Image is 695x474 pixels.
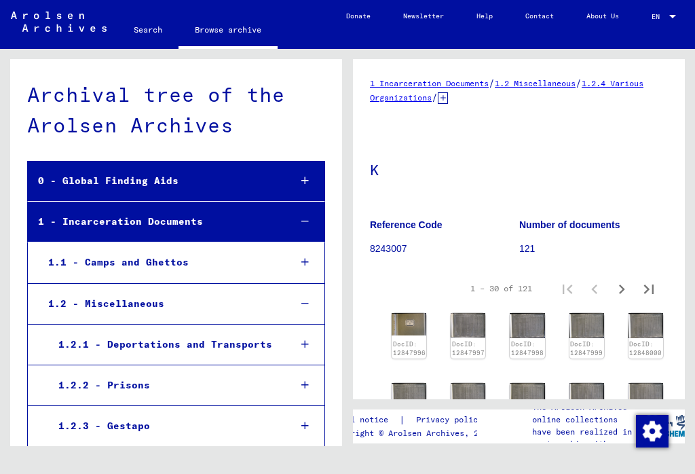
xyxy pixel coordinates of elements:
a: Search [117,14,179,46]
a: Browse archive [179,14,278,49]
p: Copyright © Arolsen Archives, 2021 [331,427,499,439]
b: Reference Code [370,219,443,230]
div: 1.2.3 - Gestapo [48,413,280,439]
img: 001.jpg [392,383,426,408]
button: Next page [608,275,635,302]
h1: K [370,139,668,198]
img: 001.jpg [451,383,485,408]
b: Number of documents [519,219,620,230]
p: 8243007 [370,242,519,256]
img: 001.jpg [392,313,426,335]
p: have been realized in partnership with [532,426,643,450]
div: 1 – 30 of 121 [470,282,532,295]
button: First page [554,275,581,302]
div: | [331,413,499,427]
div: 1 - Incarceration Documents [28,208,279,235]
img: Arolsen_neg.svg [11,12,107,32]
div: Archival tree of the Arolsen Archives [27,79,325,141]
img: 001.jpg [510,383,544,408]
span: / [576,77,582,89]
span: / [432,91,438,103]
div: 1.2.2 - Prisons [48,372,280,399]
p: The Arolsen Archives online collections [532,401,643,426]
a: DocID: 12848000 [629,340,662,357]
img: 001.jpg [510,313,544,338]
a: 1 Incarceration Documents [370,78,489,88]
div: 1.1 - Camps and Ghettos [38,249,280,276]
a: DocID: 12847996 [393,340,426,357]
span: EN [652,13,666,20]
img: Change consent [636,415,669,448]
img: 001.jpg [569,313,604,338]
img: 001.jpg [451,313,485,338]
button: Last page [635,275,662,302]
div: 0 - Global Finding Aids [28,168,279,194]
a: DocID: 12847999 [570,340,603,357]
span: / [489,77,495,89]
a: Legal notice [331,413,399,427]
img: 001.jpg [569,383,604,408]
p: 121 [519,242,668,256]
div: 1.2.1 - Deportations and Transports [48,331,280,358]
a: DocID: 12847997 [452,340,485,357]
img: 001.jpg [628,313,663,338]
img: 001.jpg [628,383,663,408]
a: Privacy policy [405,413,499,427]
a: 1.2 Miscellaneous [495,78,576,88]
div: 1.2 - Miscellaneous [38,291,280,317]
a: DocID: 12847998 [511,340,544,357]
button: Previous page [581,275,608,302]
